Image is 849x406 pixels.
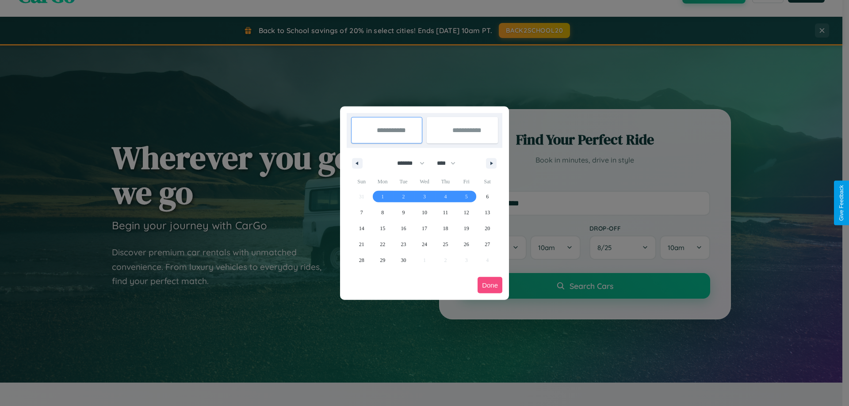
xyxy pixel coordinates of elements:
button: 28 [351,252,372,268]
button: 29 [372,252,393,268]
button: 7 [351,205,372,220]
span: Thu [435,175,456,189]
span: 30 [401,252,406,268]
span: 13 [485,205,490,220]
button: 17 [414,220,435,236]
button: 11 [435,205,456,220]
span: 18 [443,220,448,236]
span: 25 [443,236,448,252]
button: 27 [477,236,498,252]
span: Tue [393,175,414,189]
span: 8 [381,205,384,220]
button: Done [478,277,502,293]
button: 6 [477,189,498,205]
span: 14 [359,220,364,236]
span: 5 [465,189,468,205]
button: 30 [393,252,414,268]
button: 24 [414,236,435,252]
button: 18 [435,220,456,236]
button: 22 [372,236,393,252]
span: 20 [485,220,490,236]
span: Sun [351,175,372,189]
span: 15 [380,220,385,236]
span: 3 [423,189,426,205]
span: 27 [485,236,490,252]
span: 4 [444,189,447,205]
button: 26 [456,236,477,252]
div: Give Feedback [838,185,845,221]
button: 16 [393,220,414,236]
span: 17 [422,220,427,236]
button: 19 [456,220,477,236]
span: Wed [414,175,435,189]
button: 8 [372,205,393,220]
button: 23 [393,236,414,252]
button: 25 [435,236,456,252]
button: 13 [477,205,498,220]
span: 12 [464,205,469,220]
button: 21 [351,236,372,252]
span: 10 [422,205,427,220]
button: 12 [456,205,477,220]
span: Fri [456,175,477,189]
button: 10 [414,205,435,220]
span: 7 [360,205,363,220]
span: 16 [401,220,406,236]
span: 19 [464,220,469,236]
button: 2 [393,189,414,205]
span: 2 [402,189,405,205]
span: 21 [359,236,364,252]
button: 15 [372,220,393,236]
span: 23 [401,236,406,252]
button: 4 [435,189,456,205]
span: 26 [464,236,469,252]
button: 20 [477,220,498,236]
span: Sat [477,175,498,189]
button: 9 [393,205,414,220]
span: 28 [359,252,364,268]
span: 29 [380,252,385,268]
span: 11 [443,205,448,220]
button: 3 [414,189,435,205]
span: 24 [422,236,427,252]
button: 1 [372,189,393,205]
span: 1 [381,189,384,205]
span: 9 [402,205,405,220]
span: 22 [380,236,385,252]
span: 6 [486,189,489,205]
button: 5 [456,189,477,205]
button: 14 [351,220,372,236]
span: Mon [372,175,393,189]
